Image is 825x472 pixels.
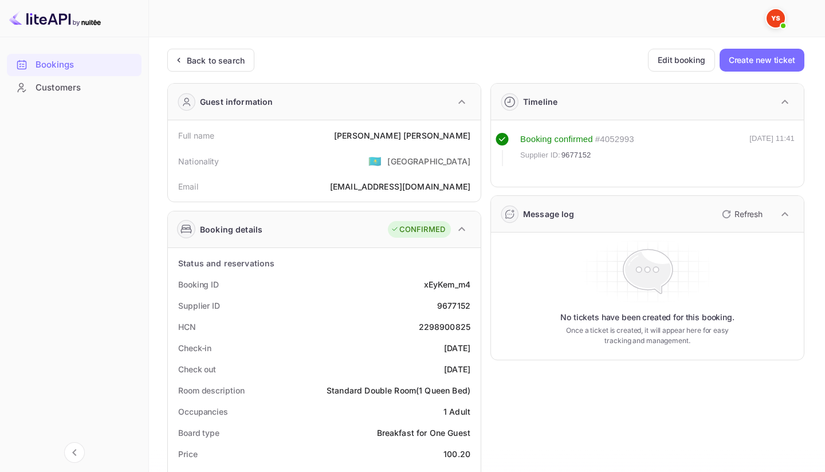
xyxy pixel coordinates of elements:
[560,312,734,323] p: No tickets have been created for this booking.
[523,96,557,108] div: Timeline
[720,49,804,72] button: Create new ticket
[7,77,142,98] a: Customers
[64,442,85,463] button: Collapse navigation
[443,448,470,460] div: 100.20
[200,223,262,235] div: Booking details
[330,180,470,192] div: [EMAIL_ADDRESS][DOMAIN_NAME]
[9,9,101,27] img: LiteAPI logo
[523,208,575,220] div: Message log
[715,205,767,223] button: Refresh
[178,427,219,439] div: Board type
[437,300,470,312] div: 9677152
[178,155,219,167] div: Nationality
[334,129,470,141] div: [PERSON_NAME] [PERSON_NAME]
[187,54,245,66] div: Back to search
[734,208,763,220] p: Refresh
[178,342,211,354] div: Check-in
[178,278,219,290] div: Booking ID
[443,406,470,418] div: 1 Adult
[178,257,274,269] div: Status and reservations
[7,54,142,76] div: Bookings
[444,342,470,354] div: [DATE]
[178,321,196,333] div: HCN
[564,325,731,346] p: Once a ticket is created, it will appear here for easy tracking and management.
[178,180,198,192] div: Email
[444,363,470,375] div: [DATE]
[368,151,382,171] span: United States
[520,150,560,161] span: Supplier ID:
[391,224,445,235] div: CONFIRMED
[178,384,244,396] div: Room description
[749,133,795,166] div: [DATE] 11:41
[178,363,216,375] div: Check out
[200,96,273,108] div: Guest information
[419,321,471,333] div: 2298900825
[595,133,634,146] div: # 4052993
[7,77,142,99] div: Customers
[178,448,198,460] div: Price
[377,427,470,439] div: Breakfast for One Guest
[520,133,593,146] div: Booking confirmed
[7,54,142,75] a: Bookings
[178,406,228,418] div: Occupancies
[178,300,220,312] div: Supplier ID
[327,384,470,396] div: Standard Double Room(1 Queen Bed)
[36,81,136,95] div: Customers
[178,129,214,141] div: Full name
[767,9,785,27] img: Yandex Support
[36,58,136,72] div: Bookings
[648,49,715,72] button: Edit booking
[424,278,470,290] div: xEyKem_m4
[387,155,470,167] div: [GEOGRAPHIC_DATA]
[561,150,591,161] span: 9677152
